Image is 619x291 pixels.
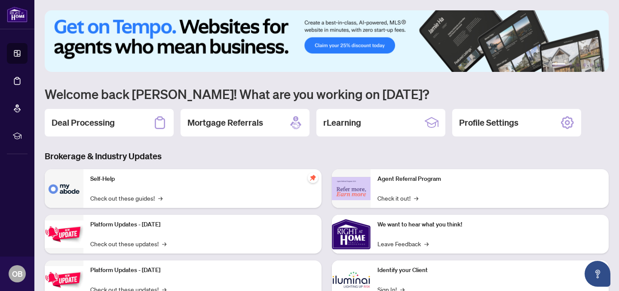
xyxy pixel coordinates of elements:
[585,261,610,287] button: Open asap
[424,239,429,248] span: →
[332,215,371,254] img: We want to hear what you think!
[377,193,418,203] a: Check it out!→
[332,177,371,201] img: Agent Referral Program
[45,169,83,208] img: Self-Help
[45,86,609,102] h1: Welcome back [PERSON_NAME]! What are you working on [DATE]?
[162,239,166,248] span: →
[158,193,162,203] span: →
[583,63,586,67] button: 4
[576,63,579,67] button: 3
[414,193,418,203] span: →
[90,220,315,229] p: Platform Updates - [DATE]
[569,63,573,67] button: 2
[90,174,315,184] p: Self-Help
[377,220,602,229] p: We want to hear what you think!
[187,117,263,129] h2: Mortgage Referrals
[377,174,602,184] p: Agent Referral Program
[377,239,429,248] a: Leave Feedback→
[377,266,602,275] p: Identify your Client
[45,150,609,162] h3: Brokerage & Industry Updates
[590,63,593,67] button: 5
[45,220,83,248] img: Platform Updates - July 21, 2025
[552,63,566,67] button: 1
[308,173,318,183] span: pushpin
[90,266,315,275] p: Platform Updates - [DATE]
[323,117,361,129] h2: rLearning
[597,63,600,67] button: 6
[45,10,609,72] img: Slide 0
[12,268,23,280] span: OB
[459,117,518,129] h2: Profile Settings
[7,6,28,22] img: logo
[52,117,115,129] h2: Deal Processing
[90,193,162,203] a: Check out these guides!→
[90,239,166,248] a: Check out these updates!→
